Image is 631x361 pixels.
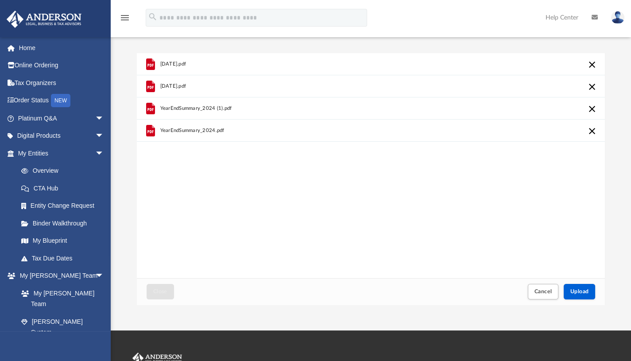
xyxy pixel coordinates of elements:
img: User Pic [611,11,624,24]
span: arrow_drop_down [95,144,113,163]
div: grid [137,53,605,278]
a: Binder Walkthrough [12,214,117,232]
a: Home [6,39,117,57]
span: arrow_drop_down [95,127,113,145]
a: My Entitiesarrow_drop_down [6,144,117,162]
i: menu [120,12,130,23]
button: Cancel this upload [587,104,597,114]
a: My [PERSON_NAME] Teamarrow_drop_down [6,267,113,285]
a: Tax Organizers [6,74,117,92]
a: Digital Productsarrow_drop_down [6,127,117,145]
span: Upload [570,289,589,294]
a: Order StatusNEW [6,92,117,110]
button: Cancel [528,284,559,299]
a: Tax Due Dates [12,249,117,267]
img: Anderson Advisors Platinum Portal [4,11,84,28]
a: menu [120,17,130,23]
button: Upload [564,284,596,299]
span: [DATE].pdf [160,61,186,67]
span: YearEndSummary_2024.pdf [160,128,224,133]
span: Cancel [534,289,552,294]
a: Overview [12,162,117,180]
button: Cancel this upload [587,126,597,136]
button: Cancel this upload [587,82,597,92]
a: CTA Hub [12,179,117,197]
span: Close [153,289,167,294]
span: YearEndSummary_2024 (1).pdf [160,105,232,111]
iframe: To enrich screen reader interactions, please activate Accessibility in Grammarly extension settings [541,315,620,350]
span: arrow_drop_down [95,267,113,285]
a: Entity Change Request [12,197,117,215]
div: NEW [51,94,70,107]
button: Cancel this upload [587,59,597,70]
div: Upload [137,53,605,305]
a: My [PERSON_NAME] Team [12,284,108,313]
button: Close [147,284,174,299]
a: My Blueprint [12,232,113,250]
span: [DATE].pdf [160,83,186,89]
a: [PERSON_NAME] System [12,313,113,341]
a: Online Ordering [6,57,117,74]
i: search [148,12,158,22]
span: arrow_drop_down [95,109,113,128]
a: Platinum Q&Aarrow_drop_down [6,109,117,127]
